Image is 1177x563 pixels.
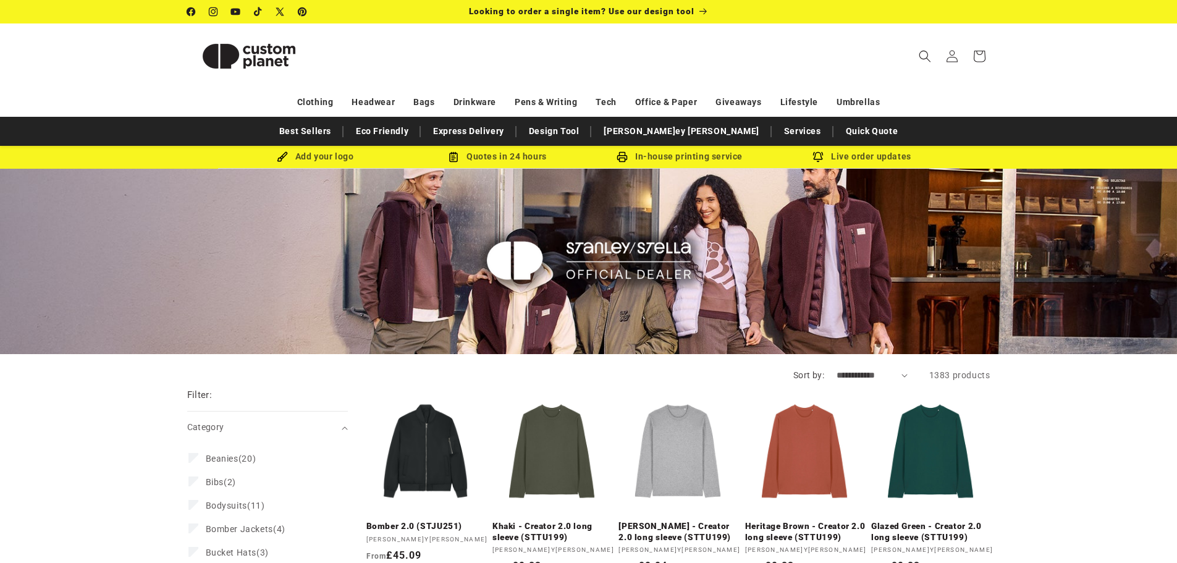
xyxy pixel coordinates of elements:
[206,500,265,511] span: (11)
[454,91,496,113] a: Drinkware
[427,121,510,142] a: Express Delivery
[745,521,867,543] a: Heritage Brown - Creator 2.0 long sleeve (STTU199)
[911,43,939,70] summary: Search
[273,121,337,142] a: Best Sellers
[206,547,269,558] span: (3)
[492,521,614,543] a: Khaki - Creator 2.0 long sleeve (STTU199)
[780,91,818,113] a: Lifestyle
[297,91,334,113] a: Clothing
[206,477,224,487] span: Bibs
[182,23,315,88] a: Custom Planet
[350,121,415,142] a: Eco Friendly
[871,521,993,543] a: Glazed Green - Creator 2.0 long sleeve (STTU199)
[206,548,257,557] span: Bucket Hats
[206,453,256,464] span: (20)
[366,521,488,532] a: Bomber 2.0 (STJU251)
[206,454,238,464] span: Beanies
[778,121,827,142] a: Services
[812,151,824,163] img: Order updates
[715,91,761,113] a: Giveaways
[206,524,273,534] span: Bomber Jackets
[840,121,905,142] a: Quick Quote
[187,28,311,84] img: Custom Planet
[793,370,824,380] label: Sort by:
[277,151,288,163] img: Brush Icon
[224,149,407,164] div: Add your logo
[469,6,694,16] span: Looking to order a single item? Use our design tool
[589,149,771,164] div: In-house printing service
[206,501,247,510] span: Bodysuits
[187,422,224,432] span: Category
[618,521,740,543] a: [PERSON_NAME] - Creator 2.0 long sleeve (STTU199)
[635,91,697,113] a: Office & Paper
[523,121,586,142] a: Design Tool
[597,121,765,142] a: [PERSON_NAME]ey [PERSON_NAME]
[187,388,213,402] h2: Filter:
[837,91,880,113] a: Umbrellas
[413,91,434,113] a: Bags
[448,151,459,163] img: Order Updates Icon
[515,91,577,113] a: Pens & Writing
[352,91,395,113] a: Headwear
[206,476,236,488] span: (2)
[617,151,628,163] img: In-house printing
[596,91,616,113] a: Tech
[771,149,953,164] div: Live order updates
[929,370,990,380] span: 1383 products
[206,523,285,535] span: (4)
[187,412,348,443] summary: Category (0 selected)
[407,149,589,164] div: Quotes in 24 hours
